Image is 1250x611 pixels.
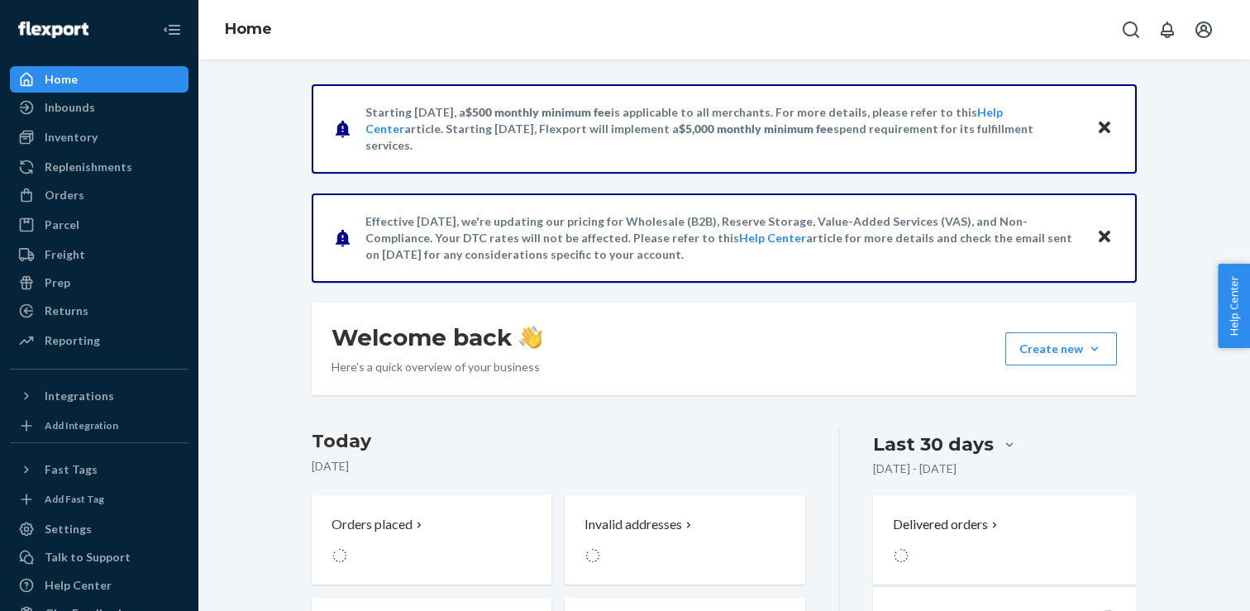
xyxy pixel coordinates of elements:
[45,521,92,537] div: Settings
[465,105,611,119] span: $500 monthly minimum fee
[45,129,98,146] div: Inventory
[873,432,994,457] div: Last 30 days
[10,544,188,570] a: Talk to Support
[10,154,188,180] a: Replenishments
[45,71,78,88] div: Home
[45,549,131,566] div: Talk to Support
[45,274,70,291] div: Prep
[1094,117,1115,141] button: Close
[45,246,85,263] div: Freight
[10,270,188,296] a: Prep
[10,516,188,542] a: Settings
[565,495,804,585] button: Invalid addresses
[332,322,542,352] h1: Welcome back
[45,99,95,116] div: Inbounds
[45,492,104,506] div: Add Fast Tag
[893,515,1001,534] button: Delivered orders
[10,94,188,121] a: Inbounds
[18,21,88,38] img: Flexport logo
[10,572,188,599] a: Help Center
[1218,264,1250,348] button: Help Center
[10,383,188,409] button: Integrations
[332,359,542,375] p: Here’s a quick overview of your business
[365,213,1081,263] p: Effective [DATE], we're updating our pricing for Wholesale (B2B), Reserve Storage, Value-Added Se...
[10,182,188,208] a: Orders
[45,187,84,203] div: Orders
[225,20,272,38] a: Home
[10,66,188,93] a: Home
[45,388,114,404] div: Integrations
[1005,332,1117,365] button: Create new
[1151,13,1184,46] button: Open notifications
[1094,226,1115,250] button: Close
[312,495,551,585] button: Orders placed
[45,303,88,319] div: Returns
[212,6,285,54] ol: breadcrumbs
[45,332,100,349] div: Reporting
[45,577,112,594] div: Help Center
[584,515,682,534] p: Invalid addresses
[10,212,188,238] a: Parcel
[10,327,188,354] a: Reporting
[10,124,188,150] a: Inventory
[873,461,957,477] p: [DATE] - [DATE]
[45,418,118,432] div: Add Integration
[365,104,1081,154] p: Starting [DATE], a is applicable to all merchants. For more details, please refer to this article...
[45,217,79,233] div: Parcel
[312,458,805,475] p: [DATE]
[519,326,542,349] img: hand-wave emoji
[10,298,188,324] a: Returns
[10,241,188,268] a: Freight
[155,13,188,46] button: Close Navigation
[10,489,188,509] a: Add Fast Tag
[45,159,132,175] div: Replenishments
[739,231,806,245] a: Help Center
[1187,13,1220,46] button: Open account menu
[312,428,805,455] h3: Today
[679,122,833,136] span: $5,000 monthly minimum fee
[332,515,413,534] p: Orders placed
[10,416,188,436] a: Add Integration
[10,456,188,483] button: Fast Tags
[1114,13,1147,46] button: Open Search Box
[45,461,98,478] div: Fast Tags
